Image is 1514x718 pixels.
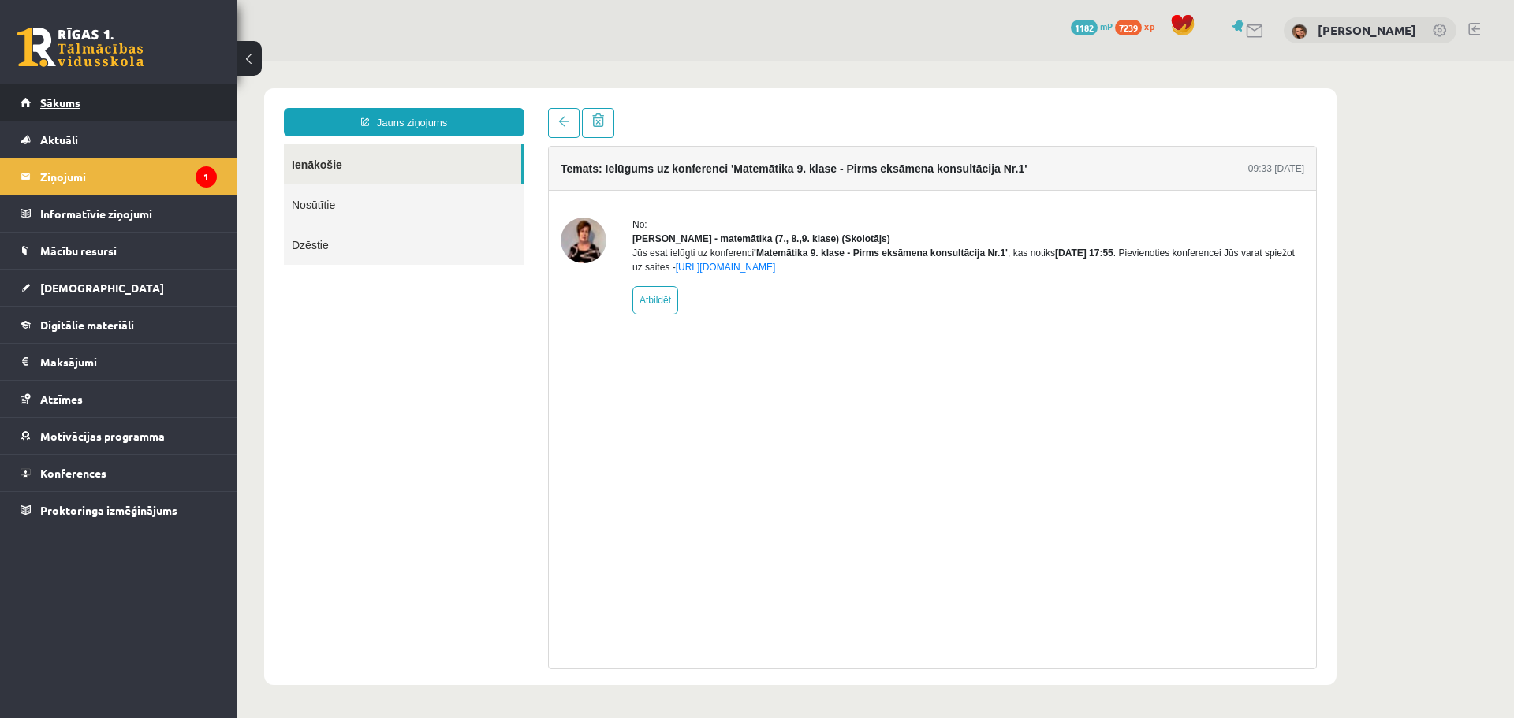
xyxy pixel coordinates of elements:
legend: Maksājumi [40,344,217,380]
span: 7239 [1115,20,1142,35]
span: 1182 [1071,20,1098,35]
span: Konferences [40,466,106,480]
span: Mācību resursi [40,244,117,258]
span: Digitālie materiāli [40,318,134,332]
a: [URL][DOMAIN_NAME] [439,201,539,212]
img: Irēna Roze - matemātika (7., 8.,9. klase) [324,157,370,203]
a: Rīgas 1. Tālmācības vidusskola [17,28,144,67]
a: [DEMOGRAPHIC_DATA] [21,270,217,306]
a: Maksājumi [21,344,217,380]
a: Ienākošie [47,84,285,124]
a: Konferences [21,455,217,491]
a: Sākums [21,84,217,121]
a: Nosūtītie [47,124,287,164]
a: Aktuāli [21,121,217,158]
a: Informatīvie ziņojumi [21,195,217,232]
b: 'Matemātika 9. klase - Pirms eksāmena konsultācija Nr.1' [517,187,771,198]
a: 7239 xp [1115,20,1162,32]
a: Digitālie materiāli [21,307,217,343]
a: Dzēstie [47,164,287,204]
a: Mācību resursi [21,233,217,269]
span: mP [1100,20,1113,32]
h4: Temats: Ielūgums uz konferenci 'Matemātika 9. klase - Pirms eksāmena konsultācija Nr.1' [324,102,791,114]
div: 09:33 [DATE] [1012,101,1068,115]
span: Proktoringa izmēģinājums [40,503,177,517]
a: Proktoringa izmēģinājums [21,492,217,528]
a: 1182 mP [1071,20,1113,32]
legend: Informatīvie ziņojumi [40,195,217,232]
a: Jauns ziņojums [47,47,288,76]
div: Jūs esat ielūgti uz konferenci , kas notiks . Pievienoties konferencei Jūs varat spiežot uz saites - [396,185,1068,214]
span: [DEMOGRAPHIC_DATA] [40,281,164,295]
span: Atzīmes [40,392,83,406]
b: [DATE] 17:55 [819,187,877,198]
a: Atzīmes [21,381,217,417]
span: Sākums [40,95,80,110]
a: Ziņojumi1 [21,158,217,195]
a: [PERSON_NAME] [1318,22,1416,38]
legend: Ziņojumi [40,158,217,195]
span: Aktuāli [40,132,78,147]
a: Atbildēt [396,225,442,254]
span: Motivācijas programma [40,429,165,443]
span: xp [1144,20,1154,32]
img: Kendija Anete Kraukle [1292,24,1307,39]
div: No: [396,157,1068,171]
i: 1 [196,166,217,188]
strong: [PERSON_NAME] - matemātika (7., 8.,9. klase) (Skolotājs) [396,173,654,184]
a: Motivācijas programma [21,418,217,454]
